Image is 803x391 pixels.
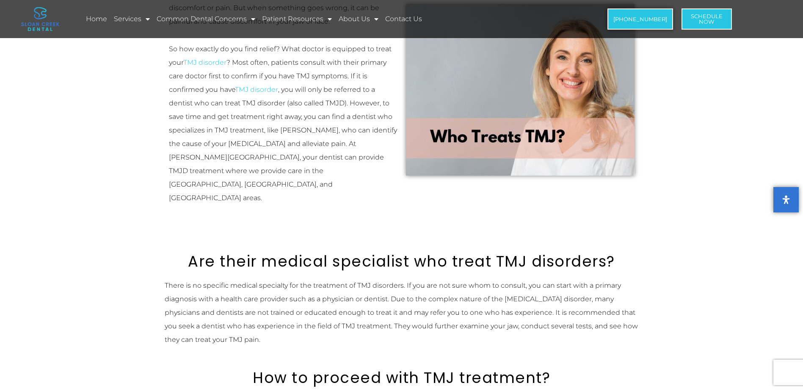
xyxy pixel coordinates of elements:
a: TMJ disorder [235,85,278,94]
nav: Menu [85,9,553,29]
h2: Are their medical specialist who treat TMJ disorders? [165,253,639,270]
p: So how exactly do you find relief? What doctor is equipped to treat your ? Most often, patients c... [169,42,397,205]
img: Who Treats TMJ - Sloan Creek Dental [406,4,635,176]
a: ScheduleNow [682,8,732,30]
a: Patient Resources [261,9,333,29]
img: logo [21,7,59,31]
h2: How to proceed with TMJ treatment? [165,369,639,387]
a: TMJ disorder [183,58,226,66]
span: [PHONE_NUMBER] [613,17,667,22]
p: There is no specific medical specialty for the treatment of TMJ disorders. If you are not sure wh... [165,279,639,347]
a: [PHONE_NUMBER] [607,8,673,30]
a: Home [85,9,108,29]
a: Common Dental Concerns [155,9,257,29]
button: Open Accessibility Panel [773,187,799,212]
a: Contact Us [384,9,423,29]
a: About Us [337,9,380,29]
span: Schedule Now [691,14,723,25]
a: Services [113,9,151,29]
